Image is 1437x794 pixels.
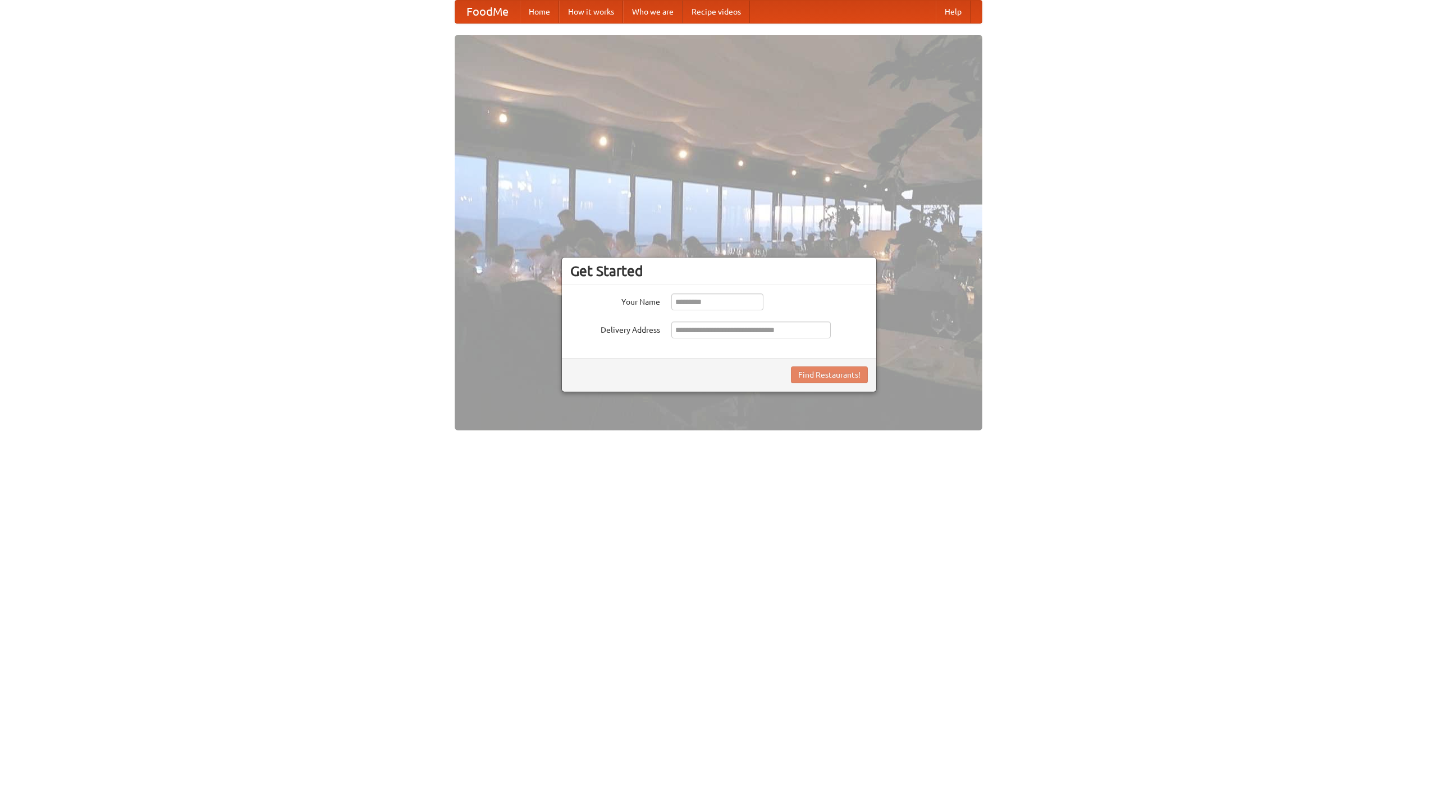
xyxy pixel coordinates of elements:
a: Help [936,1,971,23]
label: Delivery Address [570,322,660,336]
a: Recipe videos [683,1,750,23]
label: Your Name [570,293,660,307]
a: FoodMe [455,1,520,23]
a: Who we are [623,1,683,23]
a: Home [520,1,559,23]
a: How it works [559,1,623,23]
h3: Get Started [570,263,868,279]
button: Find Restaurants! [791,366,868,383]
